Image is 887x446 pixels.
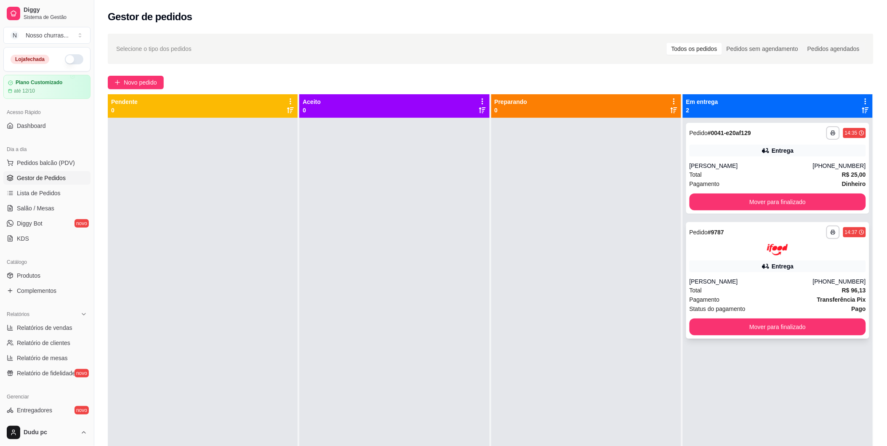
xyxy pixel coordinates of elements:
[3,27,91,44] button: Select a team
[690,295,720,304] span: Pagamento
[303,106,321,114] p: 0
[3,119,91,133] a: Dashboard
[845,229,858,236] div: 14:37
[690,162,813,170] div: [PERSON_NAME]
[108,10,192,24] h2: Gestor de pedidos
[3,422,91,443] button: Dudu pc
[11,55,49,64] div: Loja fechada
[3,3,91,24] a: DiggySistema de Gestão
[842,181,866,187] strong: Dinheiro
[65,54,83,64] button: Alterar Status
[690,286,702,295] span: Total
[817,296,866,303] strong: Transferência Pix
[17,369,75,377] span: Relatório de fidelidade
[3,284,91,297] a: Complementos
[17,159,75,167] span: Pedidos balcão (PDV)
[17,287,56,295] span: Complementos
[722,43,803,55] div: Pedidos sem agendamento
[17,271,40,280] span: Produtos
[14,88,35,94] article: até 12/10
[3,156,91,170] button: Pedidos balcão (PDV)
[17,204,54,212] span: Salão / Mesas
[17,219,43,228] span: Diggy Bot
[3,202,91,215] a: Salão / Mesas
[767,244,788,255] img: ifood
[115,80,120,85] span: plus
[690,277,813,286] div: [PERSON_NAME]
[111,98,138,106] p: Pendente
[686,98,718,106] p: Em entrega
[690,304,746,313] span: Status do pagamento
[17,234,29,243] span: KDS
[772,262,794,271] div: Entrega
[3,255,91,269] div: Catálogo
[845,130,858,136] div: 14:35
[690,170,702,179] span: Total
[3,143,91,156] div: Dia a dia
[3,351,91,365] a: Relatório de mesas
[3,106,91,119] div: Acesso Rápido
[3,75,91,99] a: Plano Customizadoaté 12/10
[17,174,66,182] span: Gestor de Pedidos
[17,324,72,332] span: Relatórios de vendas
[3,404,91,417] a: Entregadoresnovo
[803,43,864,55] div: Pedidos agendados
[852,305,866,312] strong: Pago
[116,44,192,53] span: Selecione o tipo dos pedidos
[7,311,29,318] span: Relatórios
[686,106,718,114] p: 2
[3,269,91,282] a: Produtos
[3,321,91,334] a: Relatórios de vendas
[108,76,164,89] button: Novo pedido
[17,406,52,414] span: Entregadores
[17,189,61,197] span: Lista de Pedidos
[690,319,866,335] button: Mover para finalizado
[3,390,91,404] div: Gerenciar
[690,194,866,210] button: Mover para finalizado
[495,98,527,106] p: Preparando
[3,186,91,200] a: Lista de Pedidos
[708,130,751,136] strong: # 0041-e20af129
[690,179,720,188] span: Pagamento
[17,122,46,130] span: Dashboard
[690,130,708,136] span: Pedido
[16,80,62,86] article: Plano Customizado
[690,229,708,236] span: Pedido
[124,78,157,87] span: Novo pedido
[303,98,321,106] p: Aceito
[842,287,866,294] strong: R$ 96,13
[3,217,91,230] a: Diggy Botnovo
[3,366,91,380] a: Relatório de fidelidadenovo
[17,354,68,362] span: Relatório de mesas
[24,429,77,436] span: Dudu pc
[3,171,91,185] a: Gestor de Pedidos
[111,106,138,114] p: 0
[772,146,794,155] div: Entrega
[11,31,19,40] span: N
[17,339,70,347] span: Relatório de clientes
[667,43,722,55] div: Todos os pedidos
[813,277,866,286] div: [PHONE_NUMBER]
[813,162,866,170] div: [PHONE_NUMBER]
[3,232,91,245] a: KDS
[3,336,91,350] a: Relatório de clientes
[708,229,724,236] strong: # 9787
[495,106,527,114] p: 0
[24,6,87,14] span: Diggy
[26,31,69,40] div: Nosso churras ...
[3,419,91,432] a: Nota Fiscal (NFC-e)
[842,171,866,178] strong: R$ 25,00
[24,14,87,21] span: Sistema de Gestão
